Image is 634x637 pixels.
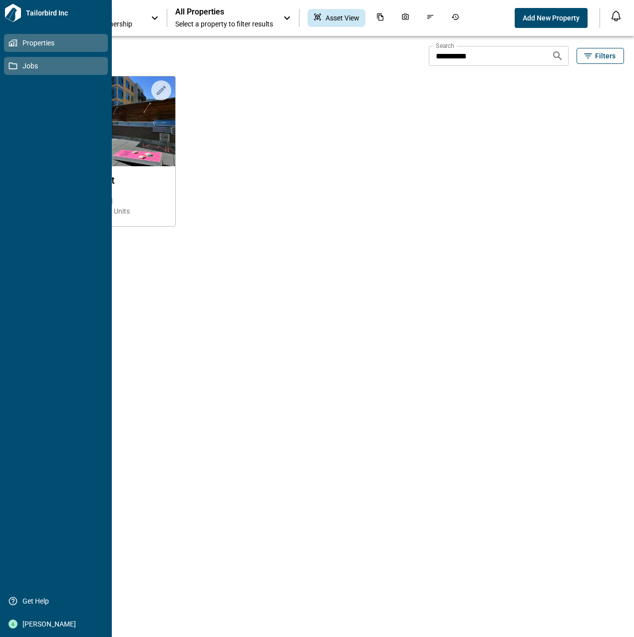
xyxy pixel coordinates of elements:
[175,7,273,17] span: All Properties
[325,13,359,23] span: Asset View
[36,51,425,61] span: 124 Properties
[22,8,108,18] span: Tailorbird Inc
[523,13,580,23] span: Add New Property
[17,38,98,48] span: Properties
[17,619,98,629] span: [PERSON_NAME]
[4,34,108,52] a: Properties
[17,596,98,606] span: Get Help
[436,41,454,50] label: Search
[175,19,273,29] span: Select a property to filter results
[515,8,588,28] button: Add New Property
[17,61,98,71] span: Jobs
[445,9,465,27] div: Job History
[4,57,108,75] a: Jobs
[308,9,365,27] div: Asset View
[608,8,624,24] button: Open notification feed
[577,48,624,64] button: Filters
[395,9,415,27] div: Photos
[420,9,440,27] div: Issues & Info
[370,9,390,27] div: Documents
[548,46,568,66] button: Search properties
[595,51,616,61] span: Filters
